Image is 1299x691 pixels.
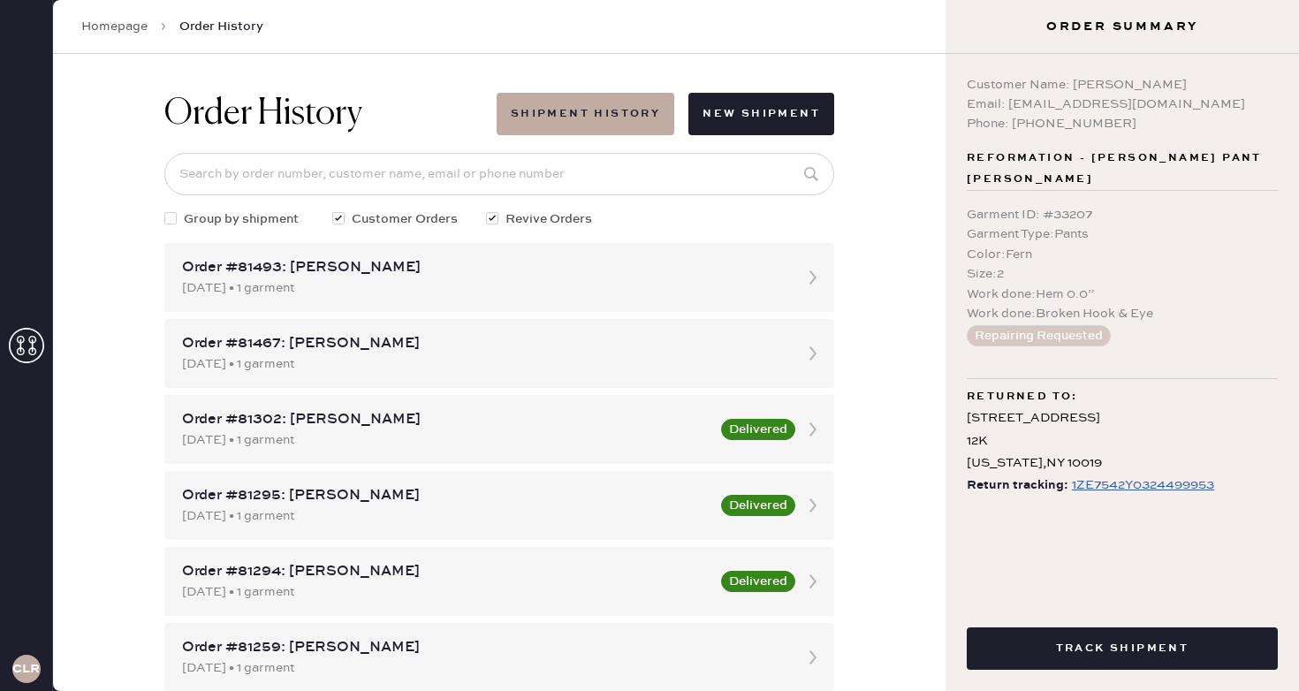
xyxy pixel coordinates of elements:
div: Order #81294: [PERSON_NAME] [182,561,710,582]
div: Order #81493: [PERSON_NAME] [182,257,785,278]
span: Reformation - [PERSON_NAME] Pant [PERSON_NAME] [967,148,1278,190]
div: [DATE] • 1 garment [182,658,785,678]
div: Email: [EMAIL_ADDRESS][DOMAIN_NAME] [967,95,1278,114]
div: Order #81259: [PERSON_NAME] [182,637,785,658]
button: Repairing Requested [967,325,1111,346]
span: Revive Orders [505,209,592,229]
h3: Order Summary [946,18,1299,35]
div: https://www.ups.com/track?loc=en_US&tracknum=1ZE7542Y0324499953&requester=WT/trackdetails [1072,475,1214,496]
h3: CLR [12,663,40,675]
button: Shipment History [497,93,674,135]
span: Returned to: [967,386,1078,407]
div: Garment ID : # 33207 [967,205,1278,224]
button: Track Shipment [967,627,1278,670]
button: Delivered [721,495,795,516]
div: [DATE] • 1 garment [182,430,710,450]
div: [DATE] • 1 garment [182,354,785,374]
div: Phone: [PHONE_NUMBER] [967,114,1278,133]
div: Color : Fern [967,245,1278,264]
div: Order #81467: [PERSON_NAME] [182,333,785,354]
iframe: Front Chat [1215,611,1291,687]
button: Delivered [721,419,795,440]
div: Order #81302: [PERSON_NAME] [182,409,710,430]
div: Size : 2 [967,264,1278,284]
span: Customer Orders [352,209,458,229]
div: Customer Name: [PERSON_NAME] [967,75,1278,95]
a: 1ZE7542Y0324499953 [1068,475,1214,497]
div: Work done : Hem 0.0” [967,285,1278,304]
button: New Shipment [688,93,834,135]
div: Garment Type : Pants [967,224,1278,244]
input: Search by order number, customer name, email or phone number [164,153,834,195]
a: Track Shipment [967,639,1278,656]
span: Group by shipment [184,209,299,229]
a: Homepage [81,18,148,35]
span: Return tracking: [967,475,1068,497]
h1: Order History [164,93,362,135]
button: Delivered [721,571,795,592]
div: Order #81295: [PERSON_NAME] [182,485,710,506]
div: [DATE] • 1 garment [182,582,710,602]
div: Work done : Broken Hook & Eye [967,304,1278,323]
div: [DATE] • 1 garment [182,278,785,298]
span: Order History [179,18,263,35]
div: [DATE] • 1 garment [182,506,710,526]
div: [STREET_ADDRESS] 12K [US_STATE] , NY 10019 [967,407,1278,475]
